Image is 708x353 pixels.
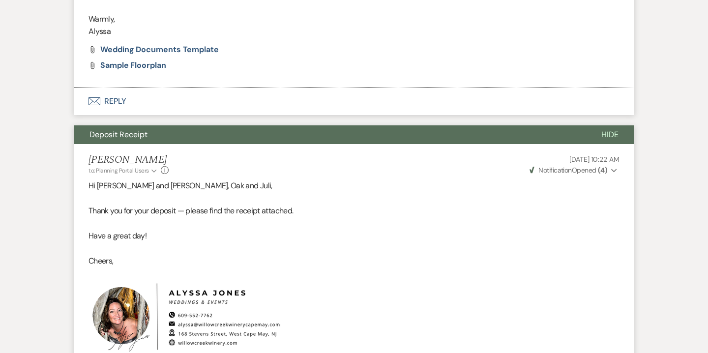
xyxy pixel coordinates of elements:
[100,60,166,70] span: Sample floorplan
[586,125,634,144] button: Hide
[530,166,607,175] span: Opened
[569,155,619,164] span: [DATE] 10:22 AM
[74,88,634,115] button: Reply
[88,255,619,267] p: Cheers,
[601,129,619,140] span: Hide
[100,61,166,69] a: Sample floorplan
[88,25,619,38] p: Alyssa
[88,180,272,191] span: Hi [PERSON_NAME] and [PERSON_NAME], Oak and Juli,
[88,154,169,166] h5: [PERSON_NAME]
[74,125,586,144] button: Deposit Receipt
[89,129,147,140] span: Deposit Receipt
[598,166,607,175] strong: ( 4 )
[538,166,571,175] span: Notification
[88,166,158,175] button: to: Planning Portal Users
[88,231,147,241] span: Have a great day!
[528,165,619,176] button: NotificationOpened (4)
[88,167,149,175] span: to: Planning Portal Users
[88,206,293,216] span: Thank you for your deposit — please find the receipt attached.
[100,46,219,54] a: Wedding Documents Template
[100,44,219,55] span: Wedding Documents Template
[88,13,619,26] p: Warmly,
